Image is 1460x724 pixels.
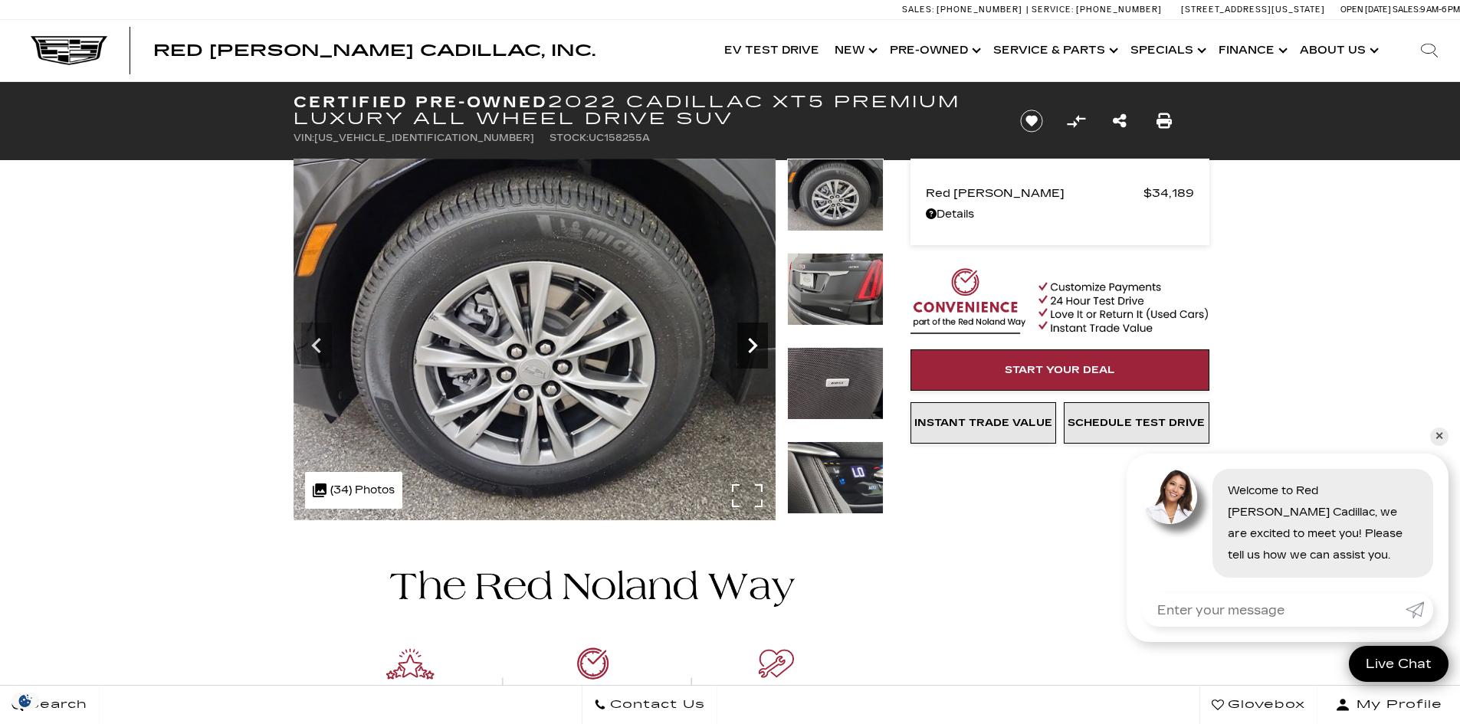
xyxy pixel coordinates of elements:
[1340,5,1391,15] span: Open [DATE]
[902,5,1026,14] a: Sales: [PHONE_NUMBER]
[8,693,43,709] section: Click to Open Cookie Consent Modal
[986,20,1123,81] a: Service & Parts
[926,204,1194,225] a: Details
[1393,5,1420,15] span: Sales:
[301,323,332,369] div: Previous
[1420,5,1460,15] span: 9 AM-6 PM
[1181,5,1325,15] a: [STREET_ADDRESS][US_STATE]
[1142,593,1406,627] input: Enter your message
[1032,5,1074,15] span: Service:
[1123,20,1211,81] a: Specials
[294,93,995,127] h1: 2022 Cadillac XT5 Premium Luxury All Wheel Drive SUV
[1358,655,1439,673] span: Live Chat
[582,686,717,724] a: Contact Us
[305,472,402,509] div: (34) Photos
[1143,182,1194,204] span: $34,189
[1317,686,1460,724] button: Open user profile menu
[294,159,776,520] img: Certified Used 2022 Stellar Black Metallic Cadillac Premium Luxury image 31
[926,182,1143,204] span: Red [PERSON_NAME]
[910,402,1056,444] a: Instant Trade Value
[717,20,827,81] a: EV Test Drive
[737,323,768,369] div: Next
[1065,110,1088,133] button: Compare Vehicle
[1224,694,1305,716] span: Glovebox
[153,41,595,60] span: Red [PERSON_NAME] Cadillac, Inc.
[294,93,549,111] strong: Certified Pre-Owned
[314,133,534,143] span: [US_VEHICLE_IDENTIFICATION_NUMBER]
[1349,646,1449,682] a: Live Chat
[589,133,650,143] span: UC158255A
[1005,364,1115,376] span: Start Your Deal
[606,694,705,716] span: Contact Us
[1015,109,1048,133] button: Save vehicle
[910,349,1209,391] a: Start Your Deal
[902,5,934,15] span: Sales:
[1064,402,1209,444] a: Schedule Test Drive
[153,43,595,58] a: Red [PERSON_NAME] Cadillac, Inc.
[1199,686,1317,724] a: Glovebox
[1406,593,1433,627] a: Submit
[8,693,43,709] img: Opt-Out Icon
[1113,110,1127,132] a: Share this Certified Pre-Owned 2022 Cadillac XT5 Premium Luxury All Wheel Drive SUV
[882,20,986,81] a: Pre-Owned
[926,182,1194,204] a: Red [PERSON_NAME] $34,189
[787,347,884,420] img: Certified Used 2022 Stellar Black Metallic Cadillac Premium Luxury image 33
[1142,469,1197,524] img: Agent profile photo
[1026,5,1166,14] a: Service: [PHONE_NUMBER]
[827,20,882,81] a: New
[294,133,314,143] span: VIN:
[1212,469,1433,578] div: Welcome to Red [PERSON_NAME] Cadillac, we are excited to meet you! Please tell us how we can assi...
[1350,694,1442,716] span: My Profile
[1211,20,1292,81] a: Finance
[24,694,87,716] span: Search
[1157,110,1172,132] a: Print this Certified Pre-Owned 2022 Cadillac XT5 Premium Luxury All Wheel Drive SUV
[787,159,884,231] img: Certified Used 2022 Stellar Black Metallic Cadillac Premium Luxury image 31
[937,5,1022,15] span: [PHONE_NUMBER]
[787,253,884,326] img: Certified Used 2022 Stellar Black Metallic Cadillac Premium Luxury image 32
[1076,5,1162,15] span: [PHONE_NUMBER]
[550,133,589,143] span: Stock:
[914,417,1052,429] span: Instant Trade Value
[1399,20,1460,81] div: Search
[31,36,107,65] img: Cadillac Dark Logo with Cadillac White Text
[1068,417,1205,429] span: Schedule Test Drive
[1292,20,1383,81] a: About Us
[787,441,884,514] img: Certified Used 2022 Stellar Black Metallic Cadillac Premium Luxury image 34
